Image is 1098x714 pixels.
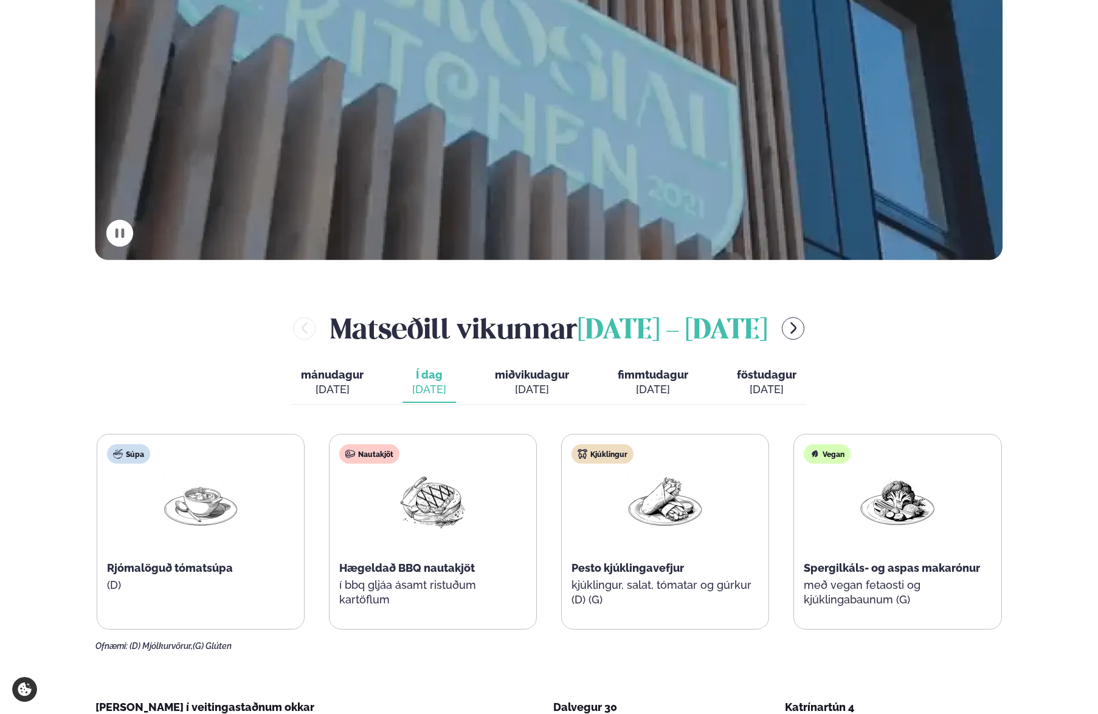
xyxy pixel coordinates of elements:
button: menu-btn-right [782,317,804,340]
div: [DATE] [737,382,796,397]
span: föstudagur [737,368,796,381]
img: Wraps.png [626,473,704,530]
div: Vegan [804,444,851,464]
div: Nautakjöt [339,444,399,464]
a: Cookie settings [12,677,37,702]
button: menu-btn-left [293,317,316,340]
button: föstudagur [DATE] [727,363,806,403]
button: fimmtudagur [DATE] [608,363,698,403]
button: Í dag [DATE] [402,363,456,403]
div: [DATE] [412,382,446,397]
div: [DATE] [618,382,688,397]
img: Vegan.png [858,473,936,530]
p: með vegan fetaosti og kjúklingabaunum (G) [804,578,991,607]
p: í bbq gljáa ásamt ristuðum kartöflum [339,578,527,607]
h2: Matseðill vikunnar [330,309,767,348]
span: Hægeldað BBQ nautakjöt [339,561,475,574]
span: mánudagur [301,368,364,381]
span: (G) Glúten [193,641,232,651]
span: [DATE] - [DATE] [578,318,767,345]
span: Pesto kjúklingavefjur [571,561,684,574]
img: Soup.png [162,473,240,530]
img: soup.svg [113,449,123,459]
span: [PERSON_NAME] í veitingastaðnum okkar [95,701,314,713]
span: Í dag [412,368,446,382]
div: [DATE] [301,382,364,397]
div: [DATE] [495,382,569,397]
span: Ofnæmi: [95,641,128,651]
img: beef.svg [345,449,355,459]
div: Súpa [107,444,150,464]
button: miðvikudagur [DATE] [485,363,579,403]
span: miðvikudagur [495,368,569,381]
span: fimmtudagur [618,368,688,381]
div: Kjúklingur [571,444,634,464]
span: (D) Mjólkurvörur, [129,641,193,651]
p: kjúklingur, salat, tómatar og gúrkur (D) (G) [571,578,759,607]
span: Rjómalöguð tómatsúpa [107,561,233,574]
img: Vegan.svg [810,449,820,459]
img: Beef-Meat.png [394,473,472,530]
img: chicken.svg [578,449,587,459]
p: (D) [107,578,294,592]
button: mánudagur [DATE] [291,363,373,403]
span: Spergilkáls- og aspas makarónur [804,561,980,574]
